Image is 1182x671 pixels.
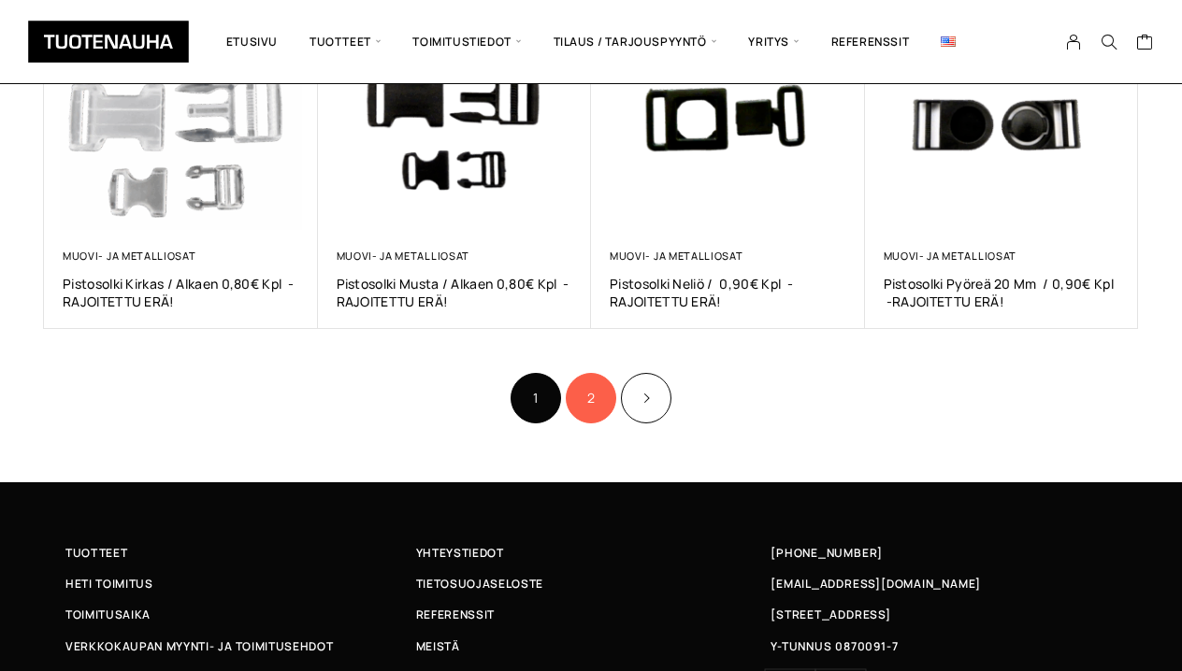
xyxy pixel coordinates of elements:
[732,14,814,69] span: Yritys
[65,605,416,624] a: Toimitusaika
[566,373,616,423] a: Sivu 2
[416,574,543,593] span: Tietosuojaseloste
[1136,33,1154,55] a: Cart
[941,36,956,47] img: English
[1091,34,1127,50] button: Search
[416,574,767,593] a: Tietosuojaseloste
[884,275,1120,310] a: Pistosolki Pyöreä 20 mm / 0,90€ kpl -RAJOITETTU ERÄ!
[65,574,153,593] span: Heti toimitus
[65,636,333,656] span: Verkkokaupan myynti- ja toimitusehdot
[1056,34,1092,50] a: My Account
[416,543,767,563] a: Yhteystiedot
[416,636,460,656] span: Meistä
[294,14,396,69] span: Tuotteet
[396,14,537,69] span: Toimitustiedot
[610,275,846,310] a: Pistosolki Neliö / 0,90€ kpl -RAJOITETTU ERÄ!
[65,636,416,656] a: Verkkokaupan myynti- ja toimitusehdot
[771,605,890,624] span: [STREET_ADDRESS]
[210,14,294,69] a: Etusivu
[416,636,767,656] a: Meistä
[65,543,127,563] span: Tuotteet
[538,14,733,69] span: Tilaus / Tarjouspyyntö
[63,249,195,263] a: Muovi- ja metalliosat
[884,249,1016,263] a: Muovi- ja metalliosat
[771,543,883,563] a: [PHONE_NUMBER]
[63,275,299,310] a: Pistosolki kirkas / alkaen 0,80€ kpl -RAJOITETTU ERÄ!
[416,605,495,624] span: Referenssit
[416,605,767,624] a: Referenssit
[65,574,416,593] a: Heti toimitus
[44,371,1138,426] nav: Product Pagination
[28,21,189,63] img: Tuotenauha Oy
[771,574,981,593] a: [EMAIL_ADDRESS][DOMAIN_NAME]
[65,605,151,624] span: Toimitusaika
[511,373,561,423] span: Sivu 1
[65,543,416,563] a: Tuotteet
[610,249,742,263] a: Muovi- ja metalliosat
[815,14,926,69] a: Referenssit
[337,249,469,263] a: Muovi- ja metalliosat
[771,636,898,656] span: Y-TUNNUS 0870091-7
[337,275,573,310] a: Pistosolki musta / alkaen 0,80€ kpl -RAJOITETTU ERÄ!
[416,543,504,563] span: Yhteystiedot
